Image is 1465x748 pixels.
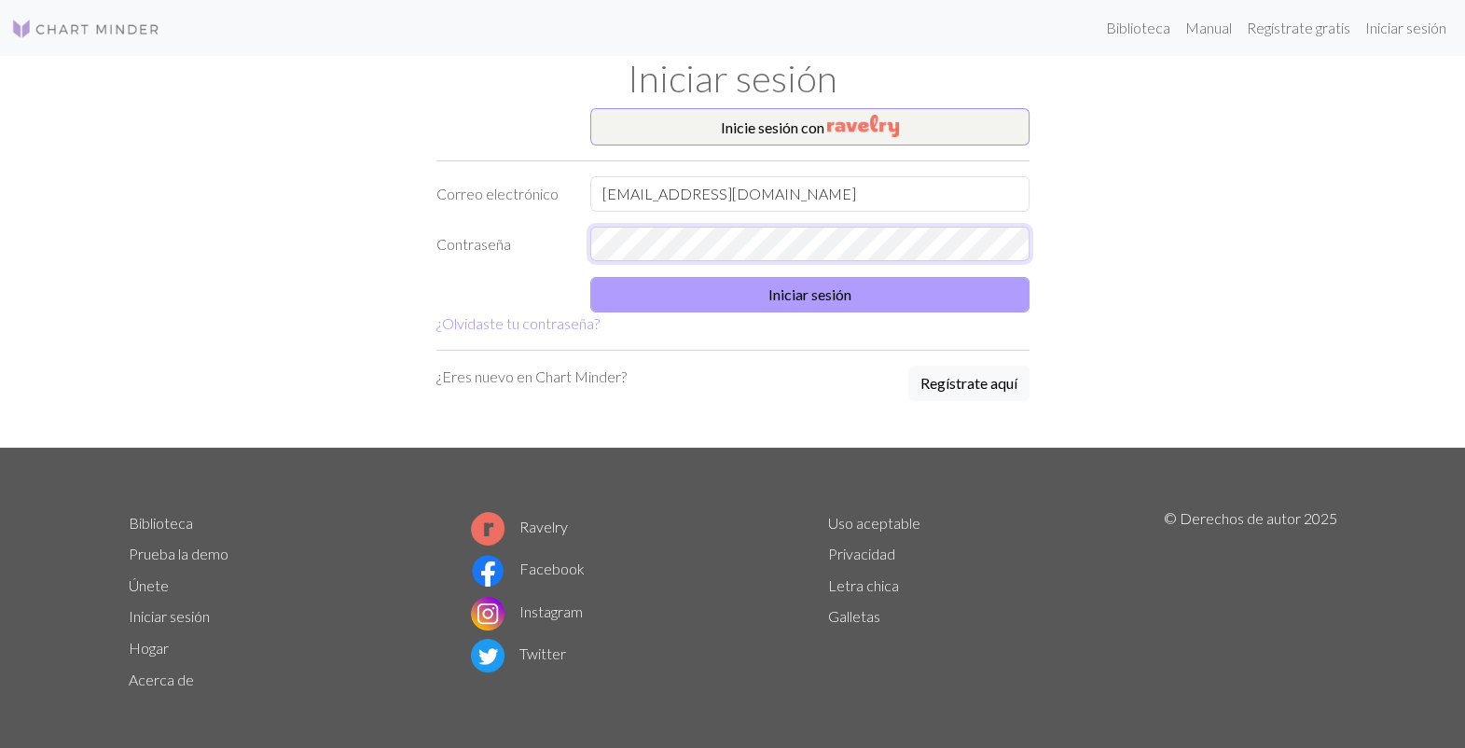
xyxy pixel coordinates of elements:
[1163,509,1336,527] font: © Derechos de autor 2025
[471,644,566,662] a: Twitter
[129,639,169,657] a: Hogar
[828,514,920,532] a: Uso aceptable
[1239,9,1358,47] a: Regístrate gratis
[436,366,627,388] p: ¿Eres nuevo en Chart Minder?
[1178,9,1239,47] a: Manual
[1358,9,1454,47] a: Iniciar sesión
[828,576,899,594] a: Letra chica
[828,545,895,562] a: Privacidad
[471,512,504,546] img: Logotipo de Ravelry
[908,366,1030,401] button: Regístrate aquí
[129,545,228,562] a: Prueba la demo
[827,115,899,137] img: Ravelry
[471,603,583,620] a: Instagram
[908,366,1030,403] a: Regístrate aquí
[471,554,504,588] img: Logotipo de Facebook
[425,176,579,212] label: Correo electrónico
[471,518,568,535] a: Ravelry
[117,56,1348,101] h1: Iniciar sesión
[129,514,193,532] a: Biblioteca
[471,560,585,577] a: Facebook
[436,314,600,332] a: ¿Olvidaste tu contraseña?
[1099,9,1178,47] a: Biblioteca
[721,118,824,136] font: Inicie sesión con
[471,639,504,672] img: Logotipo de Twitter
[590,277,1030,312] button: Iniciar sesión
[129,576,169,594] a: Únete
[129,607,210,625] a: Iniciar sesión
[828,607,880,625] a: Galletas
[590,108,1030,145] button: Inicie sesión con
[11,18,160,40] img: Logotipo
[471,597,504,630] img: Logotipo de Instagram
[129,671,194,688] a: Acerca de
[425,227,579,262] label: Contraseña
